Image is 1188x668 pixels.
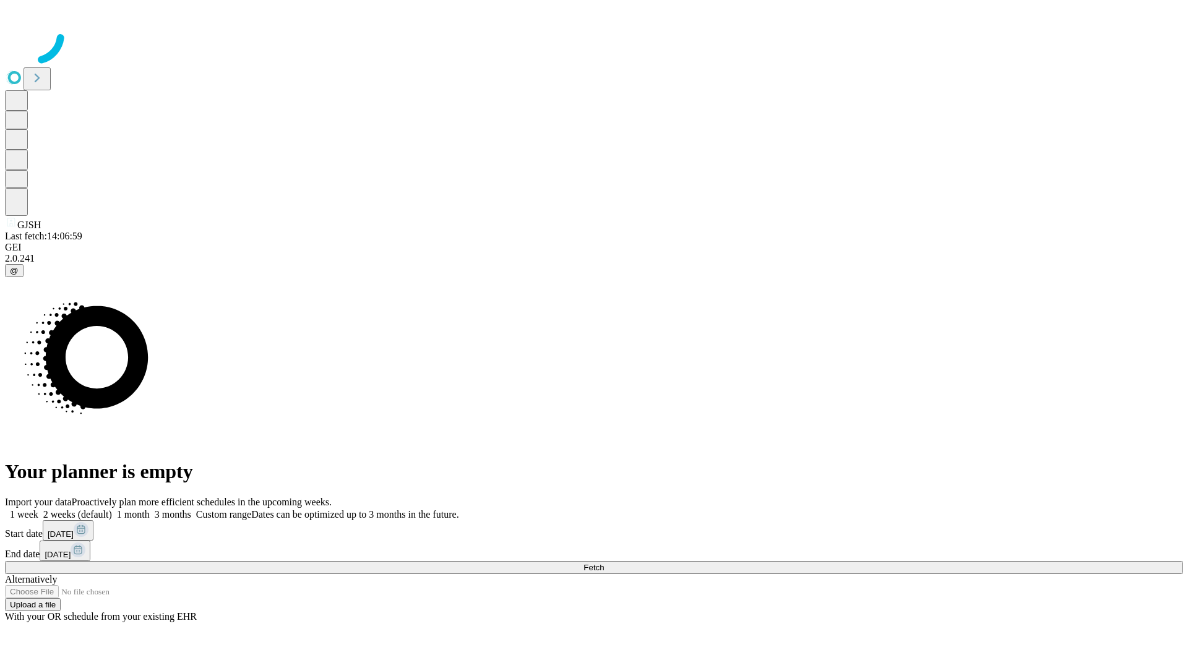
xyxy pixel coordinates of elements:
[5,561,1183,574] button: Fetch
[48,529,74,539] span: [DATE]
[40,541,90,561] button: [DATE]
[5,242,1183,253] div: GEI
[5,231,82,241] span: Last fetch: 14:06:59
[10,266,19,275] span: @
[196,509,251,520] span: Custom range
[5,611,197,622] span: With your OR schedule from your existing EHR
[251,509,458,520] span: Dates can be optimized up to 3 months in the future.
[5,460,1183,483] h1: Your planner is empty
[5,574,57,584] span: Alternatively
[45,550,71,559] span: [DATE]
[72,497,332,507] span: Proactively plan more efficient schedules in the upcoming weeks.
[5,541,1183,561] div: End date
[5,253,1183,264] div: 2.0.241
[5,497,72,507] span: Import your data
[5,598,61,611] button: Upload a file
[10,509,38,520] span: 1 week
[17,220,41,230] span: GJSH
[5,520,1183,541] div: Start date
[43,520,93,541] button: [DATE]
[583,563,604,572] span: Fetch
[43,509,112,520] span: 2 weeks (default)
[117,509,150,520] span: 1 month
[5,264,24,277] button: @
[155,509,191,520] span: 3 months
